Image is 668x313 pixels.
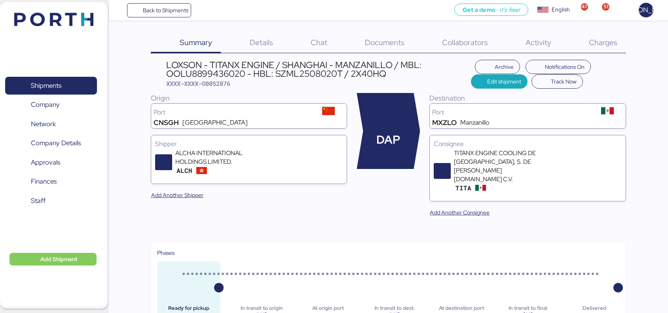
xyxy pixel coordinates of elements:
[180,37,212,47] span: Summary
[589,37,617,47] span: Charges
[151,190,203,200] span: Add Another Shipper
[526,37,551,47] span: Activity
[182,120,248,126] div: [GEOGRAPHIC_DATA]
[5,96,97,114] a: Company
[40,254,78,264] span: Add Shipment
[155,139,343,149] div: Shipper
[429,93,626,103] div: Destination
[9,253,97,266] button: Add Shipment
[31,137,81,149] span: Company Details
[423,205,496,220] button: Add Another Consignee
[442,37,488,47] span: Collaborators
[31,195,46,207] span: Staff
[460,120,489,126] div: Manzanillo
[432,109,591,116] div: Port
[31,157,60,168] span: Approvals
[114,4,127,17] button: Menu
[250,37,273,47] span: Details
[127,3,192,17] a: Back to Shipments
[432,120,457,126] div: MXZLO
[475,60,520,74] button: Archive
[471,74,528,89] button: Edit shipment
[311,37,327,47] span: Chat
[545,62,584,72] span: Notifications On
[365,37,404,47] span: Documents
[157,249,620,257] div: Phases
[5,77,97,95] a: Shipments
[487,77,521,86] span: Edit shipment
[31,118,56,130] span: Network
[526,60,591,74] button: Notifications On
[430,208,490,217] span: Add Another Consignee
[175,149,270,166] div: ALCHA INTERNATIONAL HOLDINGS LIMITED.
[5,173,97,191] a: Finances
[151,93,347,103] div: Origin
[552,6,570,14] div: English
[5,134,97,152] a: Company Details
[376,131,400,148] span: DAP
[551,77,577,86] span: Track Now
[143,6,188,15] span: Back to Shipments
[5,154,97,172] a: Approvals
[434,139,622,149] div: Consignee
[145,188,210,202] button: Add Another Shipper
[166,80,230,87] span: XXXX-XXXX-O0052076
[454,149,549,184] div: TITANX ENGINE COOLING DE [GEOGRAPHIC_DATA], S. DE [PERSON_NAME][DOMAIN_NAME] C.V.
[531,74,583,89] button: Track Now
[5,192,97,210] a: Staff
[31,176,57,187] span: Finances
[495,62,514,72] span: Archive
[154,120,179,126] div: CNSGH
[5,115,97,133] a: Network
[31,80,61,91] span: Shipments
[166,61,471,78] div: LOXSON - TITANX ENGINE / SHANGHAI - MANZANILLO / MBL: OOLU8899436020 - HBL: SZML2508020T / 2X40HQ
[154,109,313,116] div: Port
[31,99,60,110] span: Company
